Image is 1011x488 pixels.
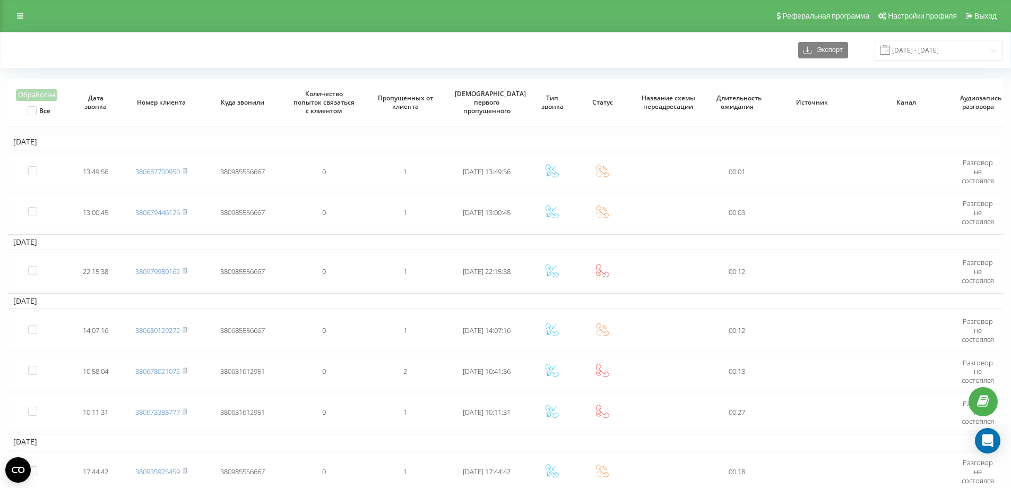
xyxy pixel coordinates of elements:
span: Длительность ожидания [716,94,758,110]
td: 00:01 [709,152,765,191]
span: Разговор не состоялся [962,258,994,285]
span: 0 [322,407,326,417]
td: 00:27 [709,393,765,432]
span: [DATE] 14:07:16 [463,326,511,335]
label: Все [28,106,50,115]
span: 0 [322,267,326,276]
span: Выход [974,12,997,20]
span: Экспорт [811,46,843,54]
span: 380985556667 [220,267,265,276]
span: 1 [403,407,407,417]
span: Настройки профиля [888,12,957,20]
td: 00:12 [709,252,765,291]
span: 1 [403,267,407,276]
span: 380685556667 [220,326,265,335]
span: [DEMOGRAPHIC_DATA] первого пропущенного [455,90,519,115]
span: Статус [585,98,620,107]
span: 0 [322,167,326,176]
td: 00:12 [709,311,765,350]
span: 0 [322,467,326,476]
span: Пропущенных от клиента [374,94,437,110]
span: Аудиозапись разговора [960,94,996,110]
span: Количество попыток связаться с клиентом [292,90,356,115]
span: 0 [322,326,326,335]
span: 1 [403,467,407,476]
span: 380985556667 [220,208,265,217]
a: 380687700950 [135,167,180,176]
span: Разговор не состоялся [962,199,994,226]
span: Куда звонили [211,98,274,107]
td: 00:03 [709,193,765,232]
span: Дата звонка [78,94,114,110]
span: Номер клиента [129,98,193,107]
span: 1 [403,167,407,176]
span: Разговор не состоялся [962,358,994,386]
a: 380678021072 [135,366,180,376]
td: [DATE] [8,434,1003,450]
span: 1 [403,208,407,217]
span: [DATE] 22:15:38 [463,267,511,276]
span: 380985556667 [220,167,265,176]
span: Канал [869,98,944,107]
a: 380935925459 [135,467,180,476]
td: 22:15:38 [71,252,120,291]
span: Разговор не состоялся [962,158,994,185]
td: 13:49:56 [71,152,120,191]
button: Экспорт [798,42,848,58]
span: 380985556667 [220,467,265,476]
span: [DATE] 10:41:36 [463,366,511,376]
span: Реферальная программа [782,12,869,20]
td: 10:58:04 [71,352,120,391]
a: 380680129272 [135,326,180,335]
td: 00:13 [709,352,765,391]
span: Название схемы переадресации [636,94,700,110]
a: 380979980162 [135,267,180,276]
td: [DATE] [8,134,1003,150]
span: [DATE] 17:44:42 [463,467,511,476]
span: [DATE] 13:00:45 [463,208,511,217]
span: Разговор не состоялся [962,316,994,344]
td: 14:07:16 [71,311,120,350]
span: 0 [322,366,326,376]
span: 1 [403,326,407,335]
td: 13:00:45 [71,193,120,232]
span: 2 [403,366,407,376]
span: [DATE] 10:11:31 [463,407,511,417]
td: [DATE] [8,234,1003,250]
span: Тип звонка [534,94,570,110]
a: 380673388777 [135,407,180,417]
td: [DATE] [8,293,1003,309]
span: 380631612951 [220,366,265,376]
div: Open Intercom Messenger [975,428,1000,453]
td: 10:11:31 [71,393,120,432]
span: Разговор не состоялся [962,458,994,485]
span: Источник [775,98,850,107]
span: 0 [322,208,326,217]
button: Open CMP widget [5,457,31,483]
span: [DATE] 13:49:56 [463,167,511,176]
span: 380631612951 [220,407,265,417]
a: 380679446126 [135,208,180,217]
